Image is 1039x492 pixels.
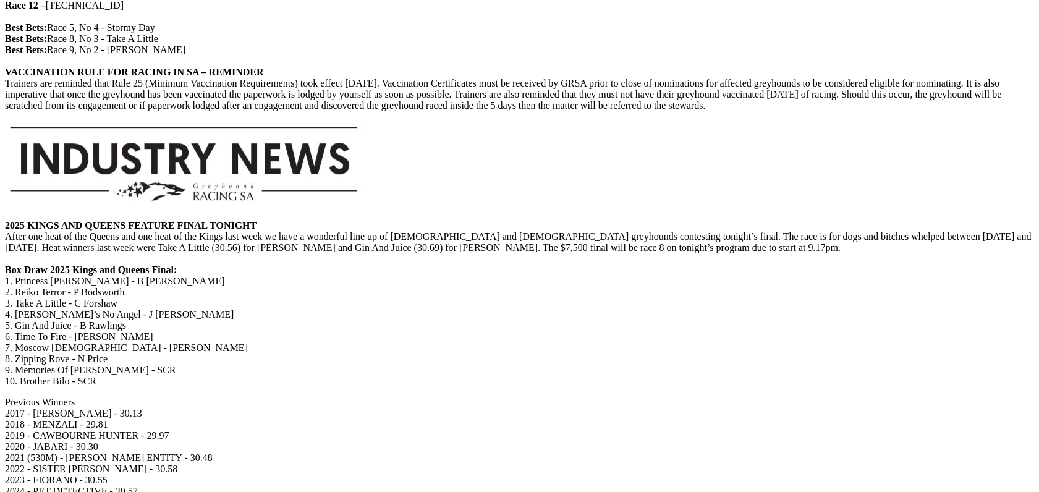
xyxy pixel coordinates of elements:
[5,220,1034,387] p: After one heat of the Queens and one heat of the Kings last week we have a wonderful line up of [...
[5,67,264,77] strong: VACCINATION RULE FOR RACING IN SA – REMINDER
[5,265,177,275] strong: Box Draw 2025 Kings and Queens Final:
[5,33,47,44] strong: Best Bets:
[5,45,47,55] strong: Best Bets:
[5,22,47,33] strong: Best Bets:
[5,220,257,231] strong: 2025 KINGS AND QUEENS FEATURE FINAL TONIGHT
[5,122,363,208] img: IndustryNews_June2019.jpg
